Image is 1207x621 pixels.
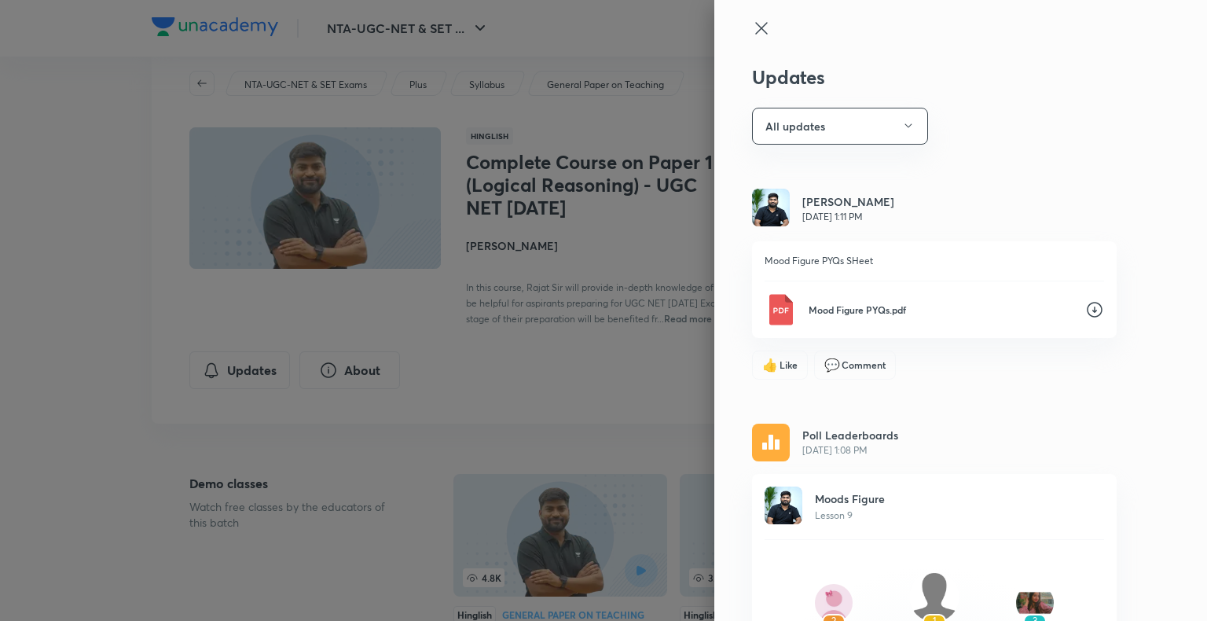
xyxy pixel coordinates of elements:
[752,424,790,461] img: rescheduled
[765,254,1104,268] p: Mood Figure PYQs SHeet
[824,358,840,372] span: comment
[765,294,796,325] img: Pdf
[762,358,778,372] span: like
[802,210,894,224] p: [DATE] 1:11 PM
[802,443,898,457] span: [DATE] 1:08 PM
[802,427,898,443] p: Poll Leaderboards
[780,358,798,372] span: Like
[842,358,886,372] span: Comment
[815,509,853,521] span: Lesson 9
[765,487,802,524] img: Avatar
[815,491,885,507] p: Moods Figure
[752,108,928,145] button: All updates
[752,66,1117,89] h3: Updates
[802,193,894,210] h6: [PERSON_NAME]
[752,189,790,226] img: Avatar
[809,303,1073,317] p: Mood Figure PYQs.pdf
